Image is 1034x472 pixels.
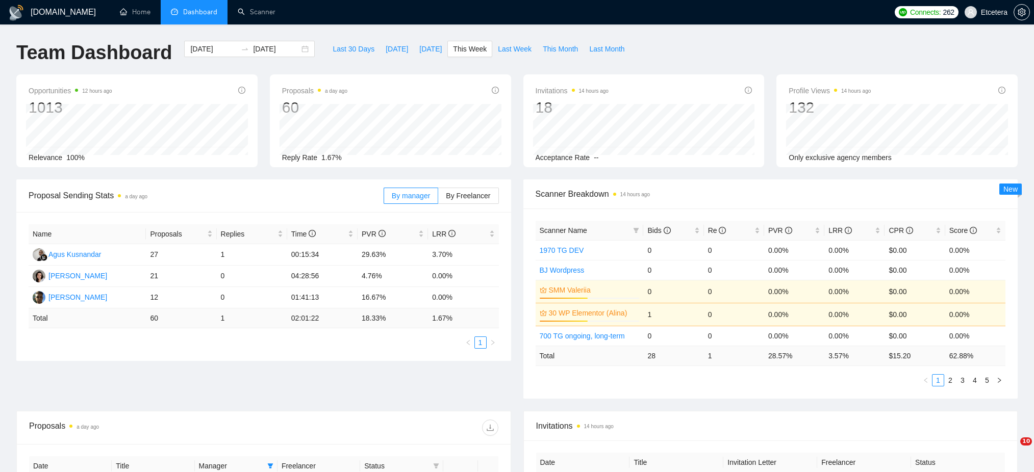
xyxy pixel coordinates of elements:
[889,226,913,234] span: CPR
[29,153,62,162] span: Relevance
[996,377,1002,383] span: right
[462,336,474,349] button: left
[29,419,264,436] div: Proposals
[325,88,347,94] time: a day ago
[956,374,969,386] li: 3
[824,260,885,280] td: 0.00%
[241,45,249,53] span: swap-right
[540,246,584,254] a: 1970 TG DEV
[146,224,216,244] th: Proposals
[631,223,641,238] span: filter
[643,303,703,326] td: 1
[217,244,287,266] td: 1
[8,5,24,21] img: logo
[362,230,386,238] span: PVR
[433,463,439,469] span: filter
[828,226,852,234] span: LRR
[932,374,944,386] li: 1
[969,374,981,386] li: 4
[386,43,408,55] span: [DATE]
[217,266,287,287] td: 0
[920,374,932,386] li: Previous Page
[40,254,47,261] img: gigradar-bm.png
[536,98,609,117] div: 18
[945,240,1005,260] td: 0.00%
[490,339,496,346] span: right
[981,374,993,386] li: 5
[358,287,428,308] td: 16.67%
[945,375,956,386] a: 2
[643,346,703,365] td: 28
[967,9,974,16] span: user
[704,346,764,365] td: 1
[643,260,703,280] td: 0
[48,292,107,303] div: [PERSON_NAME]
[704,280,764,303] td: 0
[970,227,977,234] span: info-circle
[453,43,487,55] span: This Week
[824,280,885,303] td: 0.00%
[492,41,537,57] button: Last Week
[465,339,471,346] span: left
[885,240,945,260] td: $0.00
[643,240,703,260] td: 0
[432,230,456,238] span: LRR
[845,227,852,234] span: info-circle
[540,226,587,234] span: Scanner Name
[241,45,249,53] span: to
[146,287,216,308] td: 12
[594,153,598,162] span: --
[1014,8,1029,16] span: setting
[33,250,102,258] a: AKAgus Kusnandar
[498,43,532,55] span: Last Week
[540,266,585,274] a: BJ Wordpress
[33,271,107,279] a: TT[PERSON_NAME]
[957,375,968,386] a: 3
[704,260,764,280] td: 0
[238,8,275,16] a: searchScanner
[789,98,871,117] div: 132
[841,88,871,94] time: 14 hours ago
[448,230,456,237] span: info-circle
[183,8,217,16] span: Dashboard
[906,227,913,234] span: info-circle
[540,309,547,317] span: crown
[492,87,499,94] span: info-circle
[364,460,428,471] span: Status
[487,336,499,349] button: right
[428,244,498,266] td: 3.70%
[146,244,216,266] td: 27
[647,226,670,234] span: Bids
[29,224,146,244] th: Name
[380,41,414,57] button: [DATE]
[419,43,442,55] span: [DATE]
[287,308,358,328] td: 02:01:22
[483,424,498,432] span: download
[238,87,245,94] span: info-circle
[643,280,703,303] td: 0
[549,284,638,296] a: SMM Valeriia
[764,326,824,346] td: 0.00%
[199,460,263,471] span: Manager
[764,280,824,303] td: 0.00%
[146,266,216,287] td: 21
[704,303,764,326] td: 0
[536,188,1006,200] span: Scanner Breakdown
[29,189,384,202] span: Proposal Sending Stats
[923,377,929,383] span: left
[536,346,644,365] td: Total
[764,346,824,365] td: 28.57 %
[66,153,85,162] span: 100%
[33,293,107,301] a: AP[PERSON_NAME]
[993,374,1005,386] button: right
[282,153,317,162] span: Reply Rate
[358,266,428,287] td: 4.76%
[221,228,275,240] span: Replies
[33,291,45,304] img: AP
[48,270,107,281] div: [PERSON_NAME]
[664,227,671,234] span: info-circle
[719,227,726,234] span: info-circle
[474,336,487,349] li: 1
[29,308,146,328] td: Total
[446,192,490,200] span: By Freelancer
